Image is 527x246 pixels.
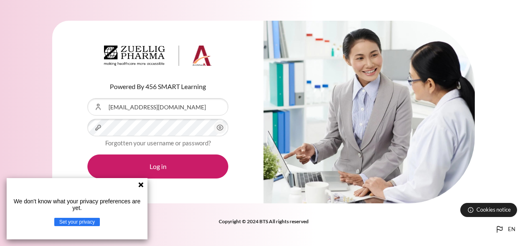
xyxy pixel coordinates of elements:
[491,221,519,238] button: Languages
[87,98,228,116] input: Username or Email Address
[508,225,515,234] span: en
[87,154,228,178] button: Log in
[476,206,511,214] span: Cookies notice
[54,218,100,226] button: Set your privacy
[104,46,212,66] img: Architeck
[219,218,309,224] strong: Copyright © 2024 BTS All rights reserved
[87,82,228,92] p: Powered By 456 SMART Learning
[104,46,212,70] a: Architeck
[10,198,144,211] p: We don't know what your privacy preferences are yet.
[105,139,211,147] a: Forgotten your username or password?
[460,203,517,217] button: Cookies notice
